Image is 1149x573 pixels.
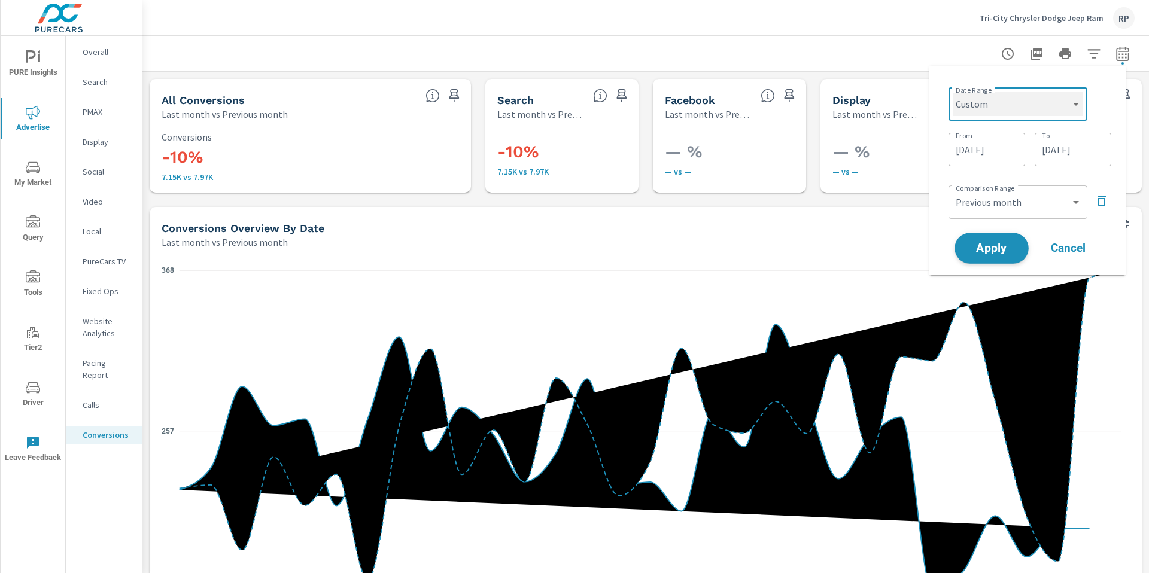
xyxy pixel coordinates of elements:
span: Tools [4,270,62,300]
span: Leave Feedback [4,435,62,465]
p: Overall [83,46,132,58]
div: Video [66,193,142,211]
div: Search [66,73,142,91]
div: Social [66,163,142,181]
button: Apply [955,233,1029,264]
span: Save this to your personalized report [612,86,631,105]
span: Query [4,215,62,245]
span: Apply [967,243,1016,254]
p: Fixed Ops [83,285,132,297]
p: PMAX [83,106,132,118]
p: Last month vs Previous month [162,235,288,249]
h3: — % [665,142,823,162]
h3: -10% [162,147,459,167]
p: 7,151 vs 7,969 [497,167,655,176]
p: Display [83,136,132,148]
p: 7,151 vs 7,969 [162,172,459,182]
h3: -10% [497,142,655,162]
p: PureCars TV [83,255,132,267]
h3: — % [832,142,990,162]
p: Tri-City Chrysler Dodge Jeep Ram [980,13,1104,23]
p: Pacing Report [83,357,132,381]
div: Fixed Ops [66,282,142,300]
h5: Conversions Overview By Date [162,222,324,234]
span: Driver [4,380,62,410]
p: Last month vs Previous month [832,107,919,121]
text: 257 [162,427,174,435]
span: Display Conversions include Actions, Leads and Unmapped Conversions [929,89,943,103]
p: Last month vs Previous month [665,107,751,121]
div: Local [66,223,142,240]
div: PMAX [66,103,142,121]
span: Tier2 [4,325,62,355]
p: Social [83,166,132,178]
p: Video [83,196,132,208]
p: Calls [83,399,132,411]
p: Last month vs Previous month [497,107,583,121]
p: Local [83,225,132,237]
h5: Display [832,94,871,106]
span: All Conversions include Actions, Leads and Unmapped Conversions [425,89,440,103]
h5: Facebook [665,94,715,106]
p: Search [83,76,132,88]
div: Conversions [66,426,142,444]
div: Overall [66,43,142,61]
p: Last month vs Previous month [162,107,288,121]
span: My Market [4,160,62,190]
div: Website Analytics [66,312,142,342]
span: Advertise [4,105,62,135]
div: PureCars TV [66,252,142,270]
span: Save this to your personalized report [780,86,799,105]
button: Apply Filters [1082,42,1106,66]
div: nav menu [1,36,65,476]
p: — vs — [832,167,990,176]
div: Display [66,133,142,151]
p: — vs — [665,167,823,176]
h5: All Conversions [162,94,245,106]
div: Pacing Report [66,354,142,384]
h5: Search [497,94,534,106]
span: Search Conversions include Actions, Leads and Unmapped Conversions. [593,89,607,103]
span: Cancel [1044,243,1092,254]
span: Save this to your personalized report [445,86,464,105]
span: All conversions reported from Facebook with duplicates filtered out [761,89,775,103]
p: Website Analytics [83,315,132,339]
p: Conversions [162,132,459,142]
span: PURE Insights [4,50,62,80]
div: RP [1113,7,1135,29]
text: 368 [162,266,174,275]
button: Select Date Range [1111,42,1135,66]
p: Conversions [83,429,132,441]
div: Calls [66,396,142,414]
button: Cancel [1032,233,1104,263]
